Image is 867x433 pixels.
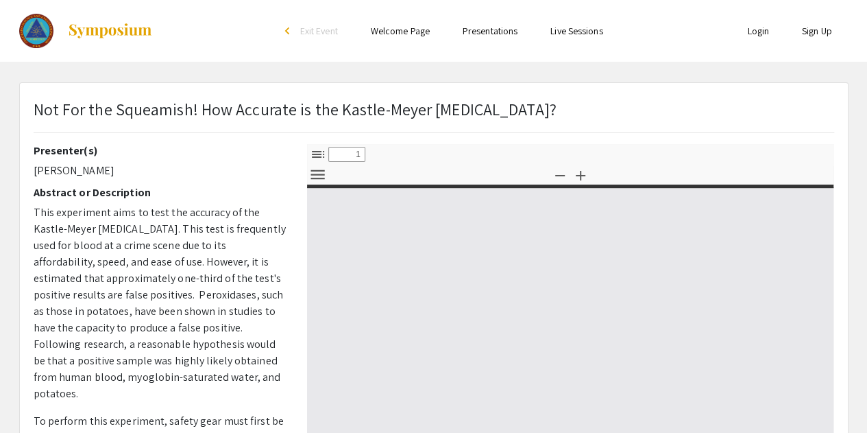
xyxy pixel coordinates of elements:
img: Symposium by ForagerOne [67,23,153,39]
a: 2025 Colorado Science and Engineering Fair [19,14,154,48]
h2: Abstract or Description [34,186,286,199]
button: Toggle Sidebar [306,144,330,164]
p: [PERSON_NAME] [34,163,286,179]
a: Login [747,25,769,37]
a: Welcome Page [371,25,430,37]
div: arrow_back_ios [285,27,293,35]
a: Sign Up [802,25,832,37]
button: Zoom Out [548,165,572,185]
span: Exit Event [300,25,338,37]
img: 2025 Colorado Science and Engineering Fair [19,14,54,48]
button: Tools [306,165,330,185]
p: Not For the Squeamish! How Accurate is the Kastle-Meyer [MEDICAL_DATA]? [34,97,557,121]
button: Zoom In [569,165,592,185]
h2: Presenter(s) [34,144,286,157]
a: Live Sessions [550,25,602,37]
span: This experiment aims to test the accuracy of the Kastle-Meyer [MEDICAL_DATA]. This test is freque... [34,205,286,401]
a: Presentations [463,25,517,37]
input: Page [328,147,365,162]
